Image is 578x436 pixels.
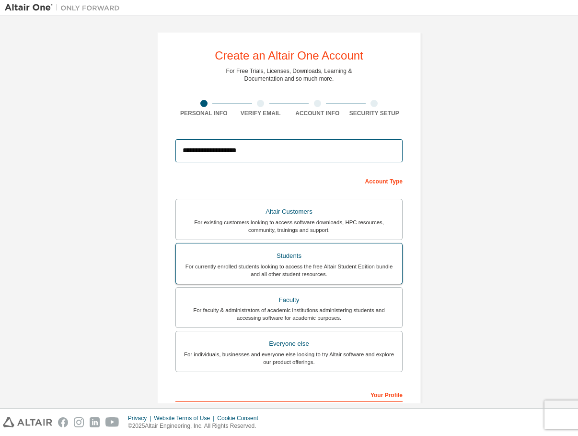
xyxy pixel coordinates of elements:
[90,417,100,427] img: linkedin.svg
[217,414,264,422] div: Cookie Consent
[175,109,232,117] div: Personal Info
[5,3,125,12] img: Altair One
[175,173,403,188] div: Account Type
[128,414,154,422] div: Privacy
[182,337,396,351] div: Everyone else
[154,414,217,422] div: Website Terms of Use
[3,417,52,427] img: altair_logo.svg
[182,263,396,278] div: For currently enrolled students looking to access the free Altair Student Edition bundle and all ...
[346,109,403,117] div: Security Setup
[74,417,84,427] img: instagram.svg
[289,109,346,117] div: Account Info
[182,218,396,234] div: For existing customers looking to access software downloads, HPC resources, community, trainings ...
[182,205,396,218] div: Altair Customers
[128,422,264,430] p: © 2025 Altair Engineering, Inc. All Rights Reserved.
[232,109,289,117] div: Verify Email
[105,417,119,427] img: youtube.svg
[215,50,363,61] div: Create an Altair One Account
[182,351,396,366] div: For individuals, businesses and everyone else looking to try Altair software and explore our prod...
[182,306,396,322] div: For faculty & administrators of academic institutions administering students and accessing softwa...
[175,387,403,402] div: Your Profile
[226,67,352,83] div: For Free Trials, Licenses, Downloads, Learning & Documentation and so much more.
[182,293,396,307] div: Faculty
[182,249,396,263] div: Students
[58,417,68,427] img: facebook.svg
